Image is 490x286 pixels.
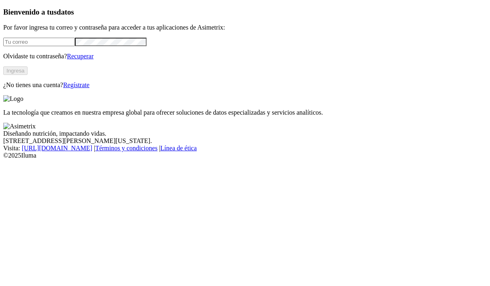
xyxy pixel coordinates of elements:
[3,24,487,31] p: Por favor ingresa tu correo y contraseña para acceder a tus aplicaciones de Asimetrix:
[3,130,487,137] div: Diseñando nutrición, impactando vidas.
[3,109,487,116] p: La tecnología que creamos en nuestra empresa global para ofrecer soluciones de datos especializad...
[3,38,75,46] input: Tu correo
[95,145,158,152] a: Términos y condiciones
[3,66,28,75] button: Ingresa
[3,53,487,60] p: Olvidaste tu contraseña?
[22,145,92,152] a: [URL][DOMAIN_NAME]
[67,53,94,60] a: Recuperar
[3,81,487,89] p: ¿No tienes una cuenta?
[57,8,74,16] span: datos
[3,137,487,145] div: .
[63,81,89,88] a: Regístrate
[3,123,36,130] img: Asimetrix
[3,95,23,102] img: Logo
[3,145,487,152] div: Visita : | |
[3,8,487,17] h3: Bienvenido a tus
[160,145,197,152] a: Línea de ética
[3,152,487,159] div: © 2025 Iluma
